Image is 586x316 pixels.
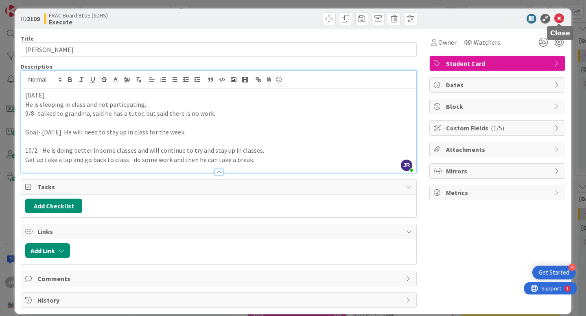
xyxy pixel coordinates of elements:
[25,91,412,100] p: [DATE]
[446,80,550,90] span: Dates
[25,109,412,118] p: 9/8- talked to grandma, said he has a tutor, but said there is no work.
[25,146,412,155] p: 10/2- He is doing better in some classes and will continue to try and stay up in classes.
[539,268,569,277] div: Get Started
[446,145,550,154] span: Attachments
[401,160,412,171] span: JR
[25,155,412,164] p: Get up take a lap and go back to class . do some work and then he can take a break.
[446,102,550,111] span: Block
[27,15,40,23] b: 2109
[569,264,576,271] div: 4
[25,100,412,109] p: He is sleeping in class and not particpating.
[25,243,70,258] button: Add Link
[446,188,550,197] span: Metrics
[446,166,550,176] span: Mirrors
[17,1,37,11] span: Support
[474,37,500,47] span: Watchers
[446,123,550,133] span: Custom Fields
[21,14,40,24] span: ID
[37,182,402,192] span: Tasks
[532,266,576,279] div: Open Get Started checklist, remaining modules: 4
[49,19,108,25] b: Execute
[446,58,550,68] span: Student Card
[37,295,402,305] span: History
[49,12,108,19] span: FRAC Board BLUE (SDHS)
[37,227,402,236] span: Links
[550,29,570,37] h5: Close
[42,3,44,10] div: 1
[21,42,417,57] input: type card name here...
[25,199,82,213] button: Add Checklist
[491,124,504,132] span: ( 1/5 )
[37,274,402,284] span: Comments
[438,37,457,47] span: Owner
[21,35,34,42] label: Title
[25,128,412,137] p: Goal- [DATE]. He will need to stay up in class for the week.
[21,63,52,70] span: Description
